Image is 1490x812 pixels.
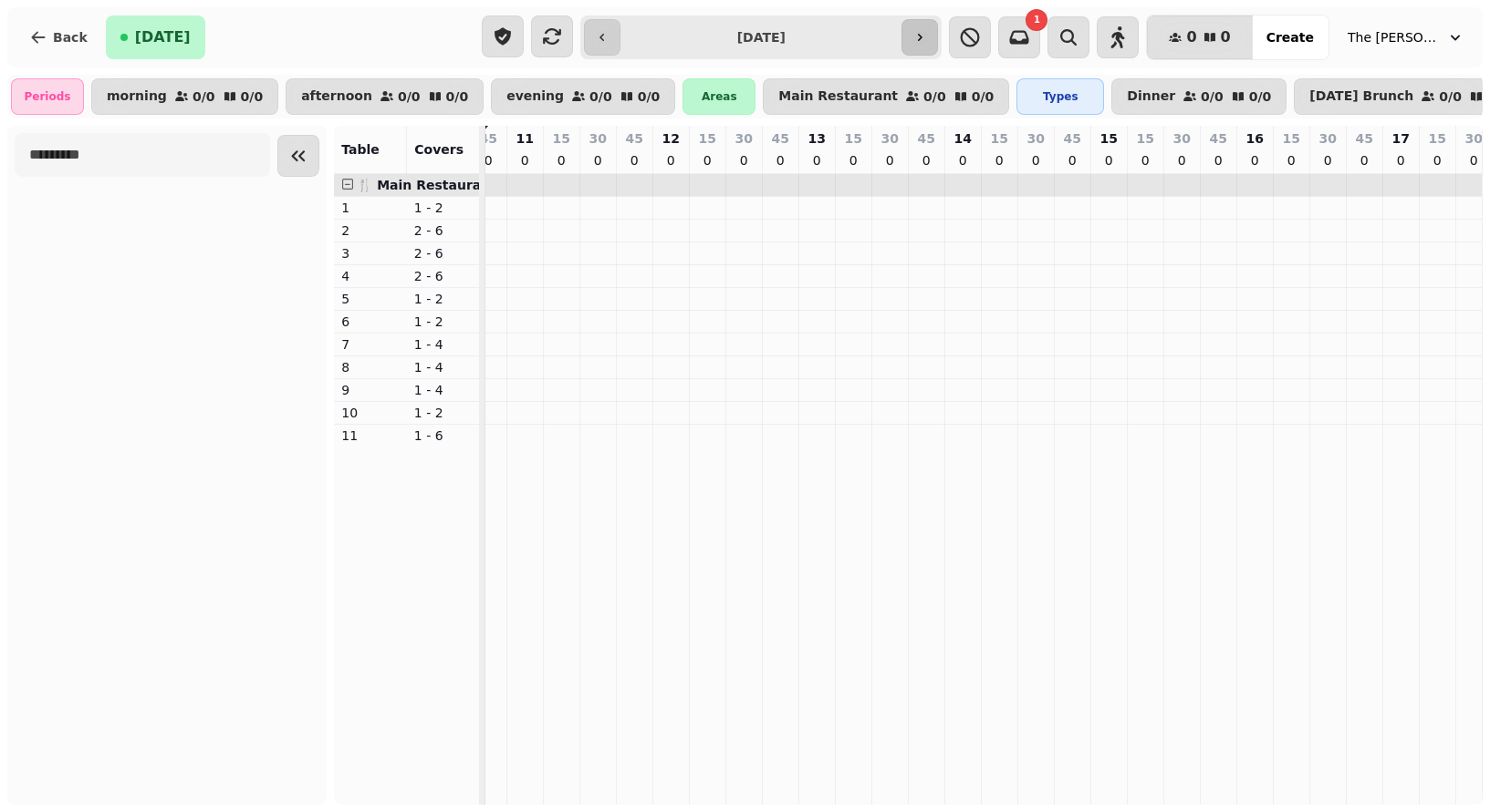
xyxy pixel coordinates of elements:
[107,89,167,104] p: morning
[991,129,1008,148] p: 15
[1357,151,1371,170] p: 0
[1016,78,1104,115] div: Types
[663,151,678,170] p: 0
[1186,30,1196,45] span: 0
[1246,129,1264,148] p: 16
[106,15,205,59] button: [DATE]
[1319,129,1337,148] p: 30
[1028,151,1043,170] p: 0
[414,313,473,331] p: 1 - 2
[1393,151,1408,170] p: 0
[491,78,675,115] button: evening0/00/0
[193,90,215,103] p: 0 / 0
[699,129,716,148] p: 15
[1100,129,1118,148] p: 15
[1320,151,1335,170] p: 0
[682,78,755,115] div: Areas
[1430,151,1444,170] p: 0
[881,129,899,148] p: 30
[341,313,400,331] p: 6
[481,151,495,170] p: 0
[882,151,897,170] p: 0
[15,15,102,59] button: Back
[1101,151,1116,170] p: 0
[735,129,753,148] p: 30
[286,78,484,115] button: afternoon0/00/0
[357,178,496,192] span: 🍴 Main Restaurant
[414,404,473,422] p: 1 - 2
[772,129,789,148] p: 45
[301,89,372,104] p: afternoon
[341,404,400,422] p: 10
[446,90,469,103] p: 0 / 0
[53,31,88,44] span: Back
[1284,151,1298,170] p: 0
[398,90,421,103] p: 0 / 0
[918,129,935,148] p: 45
[414,199,473,217] p: 1 - 2
[554,151,568,170] p: 0
[1221,30,1231,45] span: 0
[1027,129,1045,148] p: 30
[341,358,400,376] p: 8
[589,129,607,148] p: 30
[480,129,497,148] p: 45
[662,129,680,148] p: 12
[626,129,643,148] p: 45
[241,90,264,103] p: 0 / 0
[638,90,661,103] p: 0 / 0
[627,151,641,170] p: 0
[1466,151,1481,170] p: 0
[1465,129,1483,148] p: 30
[1249,90,1272,103] p: 0 / 0
[1392,129,1410,148] p: 17
[1173,129,1191,148] p: 30
[414,358,473,376] p: 1 - 4
[1111,78,1287,115] button: Dinner0/00/0
[589,90,612,103] p: 0 / 0
[414,142,464,157] span: Covers
[590,151,605,170] p: 0
[135,30,191,45] span: [DATE]
[1429,129,1446,148] p: 15
[1065,151,1079,170] p: 0
[778,89,898,104] p: Main Restaurant
[516,129,534,148] p: 11
[1201,90,1224,103] p: 0 / 0
[11,78,84,115] div: Periods
[1439,90,1462,103] p: 0 / 0
[414,290,473,308] p: 1 - 2
[341,199,400,217] p: 1
[414,244,473,262] p: 2 - 6
[736,151,751,170] p: 0
[845,129,862,148] p: 15
[414,427,473,445] p: 1 - 6
[1137,129,1154,148] p: 15
[919,151,933,170] p: 0
[517,151,532,170] p: 0
[414,221,473,240] p: 2 - 6
[341,221,400,240] p: 2
[341,244,400,262] p: 3
[414,267,473,285] p: 2 - 6
[808,129,826,148] p: 13
[1266,31,1314,44] span: Create
[763,78,1009,115] button: Main Restaurant0/00/0
[1309,89,1413,104] p: [DATE] Brunch
[341,142,380,157] span: Table
[341,381,400,399] p: 9
[809,151,824,170] p: 0
[1064,129,1081,148] p: 45
[1252,15,1328,59] button: Create
[1247,151,1262,170] p: 0
[955,151,970,170] p: 0
[91,78,278,115] button: morning0/00/0
[1210,129,1227,148] p: 45
[553,129,570,148] p: 15
[1147,15,1252,59] button: 00
[700,151,714,170] p: 0
[992,151,1006,170] p: 0
[277,135,319,177] button: Collapse sidebar
[1127,89,1175,104] p: Dinner
[1034,15,1040,25] span: 1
